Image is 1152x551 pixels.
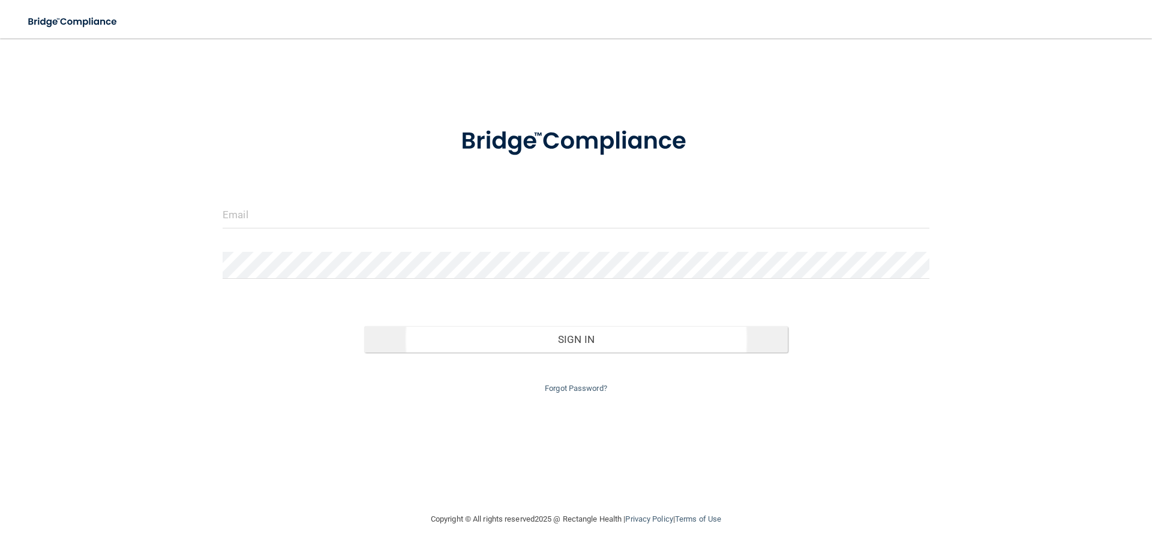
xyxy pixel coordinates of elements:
[364,326,788,353] button: Sign In
[436,110,716,173] img: bridge_compliance_login_screen.278c3ca4.svg
[545,384,607,393] a: Forgot Password?
[625,514,673,523] a: Privacy Policy
[675,514,721,523] a: Terms of Use
[18,10,128,34] img: bridge_compliance_login_screen.278c3ca4.svg
[357,500,795,538] div: Copyright © All rights reserved 2025 @ Rectangle Health | |
[223,201,929,228] input: Email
